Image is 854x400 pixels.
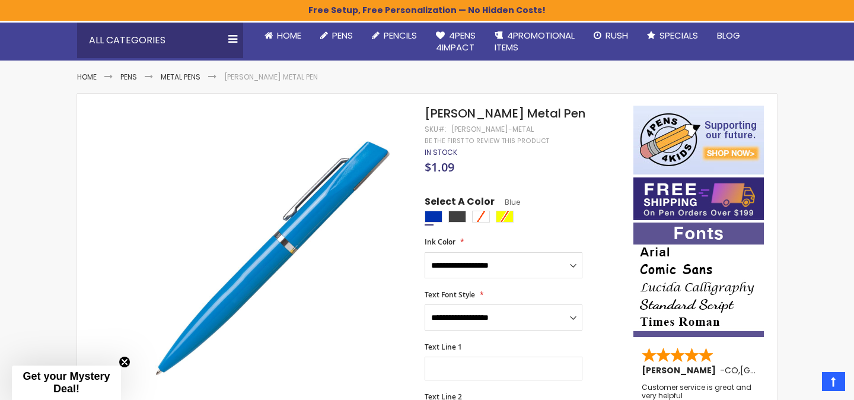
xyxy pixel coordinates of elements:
a: 4PROMOTIONALITEMS [485,23,584,61]
span: Blog [717,29,740,42]
span: [GEOGRAPHIC_DATA] [740,364,827,376]
div: Get your Mystery Deal!Close teaser [12,366,121,400]
a: Pencils [362,23,426,49]
div: All Categories [77,23,243,58]
span: Text Font Style [425,290,475,300]
div: Grey Charcoal [448,211,466,223]
img: bingham_side_blue_1.jpg [138,123,409,394]
span: Home [277,29,301,42]
a: Pens [120,72,137,82]
span: Text Line 1 [425,342,462,352]
strong: SKU [425,124,447,134]
a: Rush [584,23,638,49]
span: - , [720,364,827,376]
a: Home [77,72,97,82]
span: CO [725,364,738,376]
span: Ink Color [425,237,455,247]
a: Home [255,23,311,49]
a: Specials [638,23,708,49]
span: Get your Mystery Deal! [23,370,110,395]
span: Rush [606,29,628,42]
a: Pens [311,23,362,49]
span: [PERSON_NAME] [642,364,720,376]
img: Free shipping on orders over $199 [633,177,764,220]
span: Pens [332,29,353,42]
span: 4Pens 4impact [436,29,476,53]
iframe: Google Customer Reviews [756,368,854,400]
button: Close teaser [119,356,130,368]
span: Select A Color [425,195,495,211]
span: Pencils [384,29,417,42]
span: $1.09 [425,159,454,175]
a: 4Pens4impact [426,23,485,61]
div: [PERSON_NAME]-Metal [451,125,534,134]
a: Blog [708,23,750,49]
img: font-personalization-examples [633,223,764,337]
span: [PERSON_NAME] Metal Pen [425,105,585,122]
li: [PERSON_NAME] Metal Pen [224,72,318,82]
a: Be the first to review this product [425,136,549,145]
div: Availability [425,148,457,157]
span: 4PROMOTIONAL ITEMS [495,29,575,53]
img: 4pens 4 kids [633,106,764,174]
a: Metal Pens [161,72,200,82]
div: Blue [425,211,442,223]
span: In stock [425,147,457,157]
span: Specials [659,29,698,42]
span: Blue [495,197,520,207]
